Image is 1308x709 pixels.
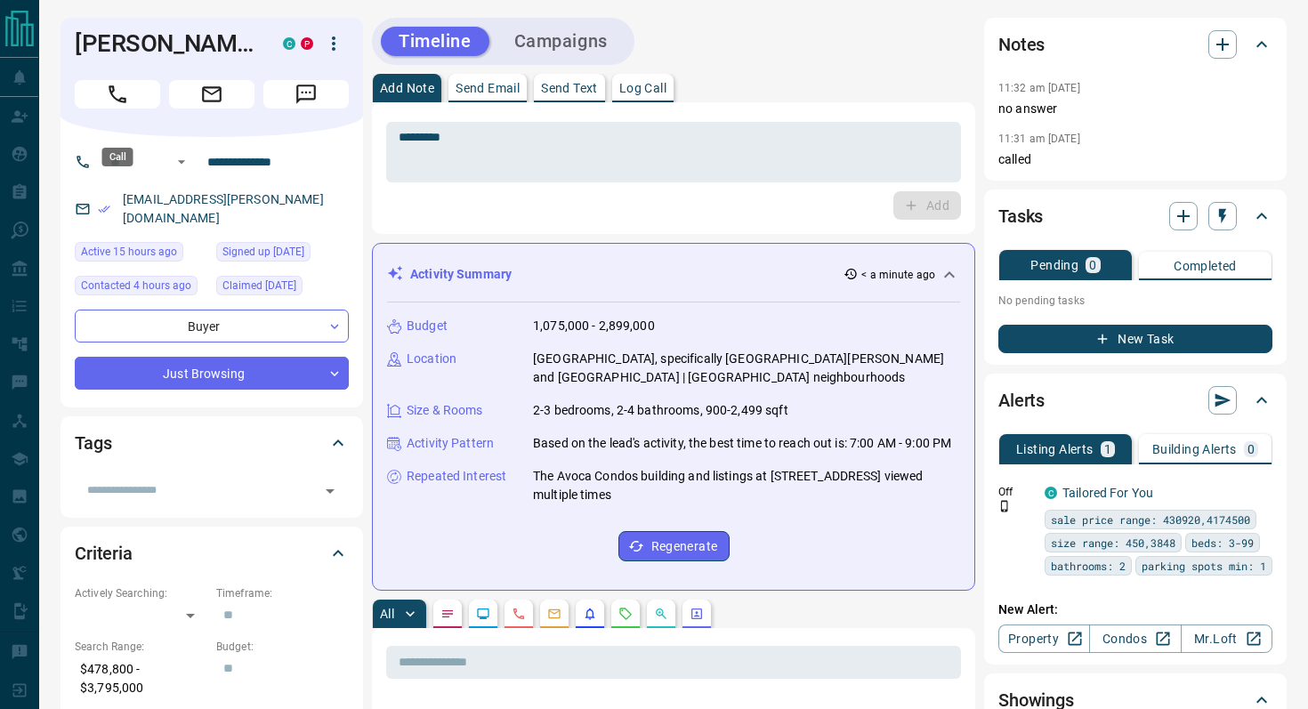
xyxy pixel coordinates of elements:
p: Activity Pattern [407,434,494,453]
span: sale price range: 430920,4174500 [1051,511,1250,528]
button: Open [171,151,192,173]
span: parking spots min: 1 [1142,557,1266,575]
span: Call [75,80,160,109]
div: condos.ca [1045,487,1057,499]
p: Budget: [216,639,349,655]
span: Contacted 4 hours ago [81,277,191,294]
span: Active 15 hours ago [81,243,177,261]
p: The Avoca Condos building and listings at [STREET_ADDRESS] viewed multiple times [533,467,960,504]
p: Search Range: [75,639,207,655]
button: Regenerate [618,531,730,561]
p: 11:32 am [DATE] [998,82,1080,94]
svg: Agent Actions [690,607,704,621]
p: 0 [1247,443,1255,455]
span: size range: 450,3848 [1051,534,1175,552]
span: Signed up [DATE] [222,243,304,261]
div: Wed Apr 06 2022 [216,242,349,267]
p: 11:31 am [DATE] [998,133,1080,145]
p: Budget [407,317,448,335]
div: Notes [998,23,1272,66]
div: Mon Aug 18 2025 [75,276,207,301]
a: Condos [1089,624,1181,653]
span: Email [169,80,254,109]
h1: [PERSON_NAME] [75,29,256,58]
p: 0 [1089,259,1096,271]
p: Timeframe: [216,585,349,601]
a: Tailored For You [1062,486,1153,500]
p: Repeated Interest [407,467,506,486]
div: condos.ca [283,37,295,50]
div: Call [102,148,133,166]
svg: Lead Browsing Activity [476,607,490,621]
p: Location [407,350,456,368]
p: New Alert: [998,600,1272,619]
div: Sun Aug 17 2025 [75,242,207,267]
svg: Emails [547,607,561,621]
p: Send Text [541,82,598,94]
p: 1 [1104,443,1111,455]
h2: Criteria [75,539,133,568]
p: Off [998,484,1034,500]
a: Property [998,624,1090,653]
div: Just Browsing [75,357,349,390]
button: Open [318,479,343,504]
a: [EMAIL_ADDRESS][PERSON_NAME][DOMAIN_NAME] [123,192,324,225]
div: Criteria [75,532,349,575]
svg: Notes [440,607,455,621]
span: beds: 3-99 [1191,534,1254,552]
h2: Tasks [998,202,1043,230]
p: Actively Searching: [75,585,207,601]
p: Activity Summary [410,265,512,284]
p: No pending tasks [998,287,1272,314]
svg: Calls [512,607,526,621]
p: Add Note [380,82,434,94]
p: Size & Rooms [407,401,483,420]
span: bathrooms: 2 [1051,557,1126,575]
span: Claimed [DATE] [222,277,296,294]
h2: Notes [998,30,1045,59]
svg: Email Verified [98,203,110,215]
div: Tags [75,422,349,464]
div: Wed Apr 06 2022 [216,276,349,301]
p: Building Alerts [1152,443,1237,455]
div: Buyer [75,310,349,342]
p: called [998,150,1272,169]
svg: Push Notification Only [998,500,1011,512]
p: Pending [1030,259,1078,271]
h2: Alerts [998,386,1045,415]
p: Listing Alerts [1016,443,1094,455]
h2: Tags [75,429,111,457]
button: Timeline [381,27,489,56]
p: Completed [1174,260,1237,272]
p: 1,075,000 - 2,899,000 [533,317,655,335]
span: Message [263,80,349,109]
div: Alerts [998,379,1272,422]
div: property.ca [301,37,313,50]
svg: Requests [618,607,633,621]
svg: Opportunities [654,607,668,621]
p: 2-3 bedrooms, 2-4 bathrooms, 900-2,499 sqft [533,401,788,420]
div: Tasks [998,195,1272,238]
a: Mr.Loft [1181,624,1272,653]
div: Activity Summary< a minute ago [387,258,960,291]
p: Send Email [456,82,520,94]
svg: Listing Alerts [583,607,597,621]
button: Campaigns [497,27,626,56]
p: All [380,608,394,620]
button: New Task [998,325,1272,353]
p: Based on the lead's activity, the best time to reach out is: 7:00 AM - 9:00 PM [533,434,951,453]
p: Log Call [619,82,666,94]
p: $478,800 - $3,795,000 [75,655,207,703]
p: no answer [998,100,1272,118]
p: [GEOGRAPHIC_DATA], specifically [GEOGRAPHIC_DATA][PERSON_NAME] and [GEOGRAPHIC_DATA] | [GEOGRAPHI... [533,350,960,387]
p: < a minute ago [861,267,935,283]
